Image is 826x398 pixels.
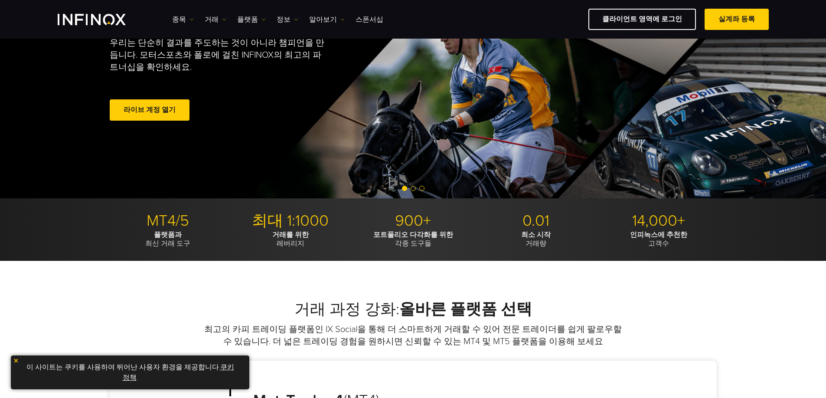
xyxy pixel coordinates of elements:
[705,9,769,30] a: 실계좌 등록
[356,14,383,25] a: 스폰서십
[13,358,19,364] img: yellow close icon
[277,14,298,25] a: 정보
[110,211,226,230] p: MT4/5
[402,186,407,191] span: Go to slide 1
[110,300,717,319] h2: 거래 과정 강화:
[15,360,245,385] p: 이 사이트는 쿠키를 사용하여 뛰어난 사용자 환경을 제공합니다. .
[205,14,226,25] a: 거래
[588,9,696,30] a: 클라이언트 영역에 로그인
[478,230,594,248] p: 거래량
[355,230,471,248] p: 각종 도구들
[373,230,453,239] strong: 포트폴리오 다각화를 위한
[110,99,189,121] a: 라이브 계정 열기
[411,186,416,191] span: Go to slide 2
[58,14,146,25] a: INFINOX Logo
[399,300,532,319] strong: 올바른 플랫폼 선택
[110,37,328,73] p: 우리는 단순히 결과를 주도하는 것이 아니라 챔피언을 만듭니다. 모터스포츠와 폴로에 걸친 INFINOX의 최고의 파트너십을 확인하세요.
[478,211,594,230] p: 0.01
[521,230,551,239] strong: 최소 시작
[172,14,194,25] a: 종목
[110,13,383,137] div: 섬세함. 열정.
[630,230,687,239] strong: 인피녹스에 추천한
[309,14,345,25] a: 알아보기
[232,211,349,230] p: 최대 1:1000
[237,14,266,25] a: 플랫폼
[272,230,309,239] strong: 거래를 위한
[232,230,349,248] p: 레버리지
[419,186,424,191] span: Go to slide 3
[355,211,471,230] p: 900+
[601,230,717,248] p: 고객수
[154,230,182,239] strong: 플랫폼과
[110,230,226,248] p: 최신 거래 도구
[203,323,624,348] p: 최고의 카피 트레이딩 플랫폼인 IX Social을 통해 더 스마트하게 거래할 수 있어 전문 트레이더를 쉽게 팔로우할 수 있습니다. 더 넓은 트레이딩 경험을 원하시면 신뢰할 수...
[601,211,717,230] p: 14,000+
